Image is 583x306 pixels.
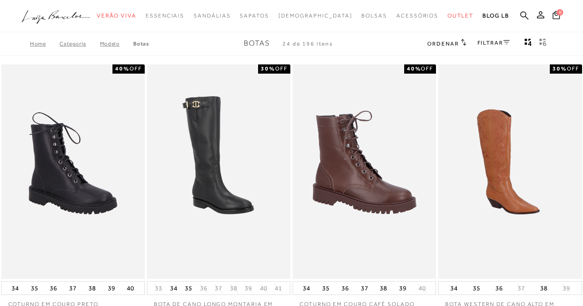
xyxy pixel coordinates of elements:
[377,282,390,294] button: 38
[28,282,41,294] button: 35
[197,284,210,293] button: 36
[522,38,535,50] button: Mostrar 4 produtos por linha
[536,38,549,50] button: gridText6Desc
[294,66,435,278] a: COTURNO EM COURO CAFÉ SOLADO TRATORADO COTURNO EM COURO CAFÉ SOLADO TRATORADO
[152,284,165,293] button: 33
[257,284,270,293] button: 40
[148,66,289,278] img: BOTA DE CANO LONGO MONTARIA EM COURO PRETO
[396,7,438,24] a: noSubCategoriesText
[567,65,579,72] span: OFF
[146,7,184,24] a: noSubCategoriesText
[194,12,230,19] span: Sandálias
[439,66,581,278] img: BOTA WESTERN DE CANO ALTO EM COURO CARAMELO COM BORDADO
[361,7,387,24] a: noSubCategoriesText
[448,282,460,294] button: 34
[557,9,563,16] span: 0
[242,284,255,293] button: 39
[244,39,270,47] span: Botas
[66,282,79,294] button: 37
[319,282,332,294] button: 35
[483,12,509,19] span: BLOG LB
[227,284,240,293] button: 38
[261,65,275,72] strong: 30%
[272,284,285,293] button: 41
[358,282,371,294] button: 37
[294,66,435,278] img: COTURNO EM COURO CAFÉ SOLADO TRATORADO
[407,65,421,72] strong: 40%
[361,12,387,19] span: Bolsas
[2,66,144,278] img: COTURNO EM COURO PRETO SOLADO TRATORADO
[212,284,225,293] button: 37
[86,282,99,294] button: 38
[194,7,230,24] a: noSubCategoriesText
[275,65,288,72] span: OFF
[483,7,509,24] a: BLOG LB
[439,66,581,278] a: BOTA WESTERN DE CANO ALTO EM COURO CARAMELO COM BORDADO BOTA WESTERN DE CANO ALTO EM COURO CARAME...
[427,40,459,47] span: Ordenar
[2,66,144,278] a: COTURNO EM COURO PRETO SOLADO TRATORADO COTURNO EM COURO PRETO SOLADO TRATORADO
[130,65,142,72] span: OFF
[278,12,353,19] span: [DEMOGRAPHIC_DATA]
[182,282,195,294] button: 35
[278,7,353,24] a: noSubCategoriesText
[9,282,22,294] button: 34
[146,12,184,19] span: Essenciais
[115,65,130,72] strong: 40%
[553,65,567,72] strong: 30%
[283,40,333,47] span: 24 de 196 itens
[167,282,180,294] button: 34
[550,10,563,23] button: 0
[97,12,136,19] span: Verão Viva
[339,282,352,294] button: 36
[421,65,433,72] span: OFF
[515,284,528,293] button: 37
[396,282,409,294] button: 39
[537,282,550,294] button: 38
[148,66,289,278] a: BOTA DE CANO LONGO MONTARIA EM COURO PRETO BOTA DE CANO LONGO MONTARIA EM COURO PRETO
[493,282,506,294] button: 36
[448,7,473,24] a: noSubCategoriesText
[477,40,510,46] a: FILTRAR
[240,7,269,24] a: noSubCategoriesText
[105,282,118,294] button: 39
[30,40,59,47] a: Home
[47,282,60,294] button: 36
[448,12,473,19] span: Outlet
[124,282,137,294] button: 40
[240,12,269,19] span: Sapatos
[470,282,483,294] button: 35
[133,40,149,47] a: Botas
[396,12,438,19] span: Acessórios
[100,40,134,47] a: Modelo
[59,40,100,47] a: Categoria
[97,7,136,24] a: noSubCategoriesText
[300,282,313,294] button: 34
[416,284,429,293] button: 40
[560,284,573,293] button: 39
